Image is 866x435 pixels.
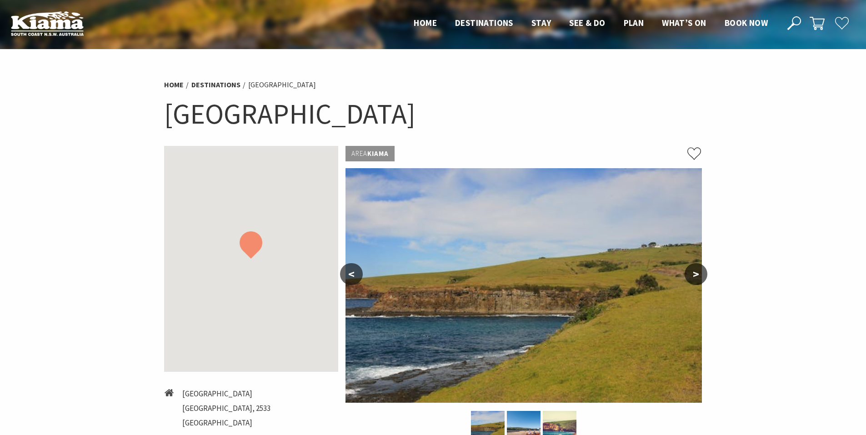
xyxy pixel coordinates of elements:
[164,95,702,132] h1: [GEOGRAPHIC_DATA]
[182,388,270,400] li: [GEOGRAPHIC_DATA]
[182,402,270,415] li: [GEOGRAPHIC_DATA], 2533
[414,17,437,28] span: Home
[182,417,270,429] li: [GEOGRAPHIC_DATA]
[725,17,768,28] span: Book now
[191,80,240,90] a: Destinations
[164,80,184,90] a: Home
[405,16,777,31] nav: Main Menu
[569,17,605,28] span: See & Do
[531,17,551,28] span: Stay
[351,149,367,158] span: Area
[340,263,363,285] button: <
[345,168,702,403] img: Kiama Heights - Coast Walk
[685,263,707,285] button: >
[345,146,395,161] p: Kiama
[11,11,84,36] img: Kiama Logo
[455,17,513,28] span: Destinations
[624,17,644,28] span: Plan
[248,79,316,91] li: [GEOGRAPHIC_DATA]
[662,17,706,28] span: What’s On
